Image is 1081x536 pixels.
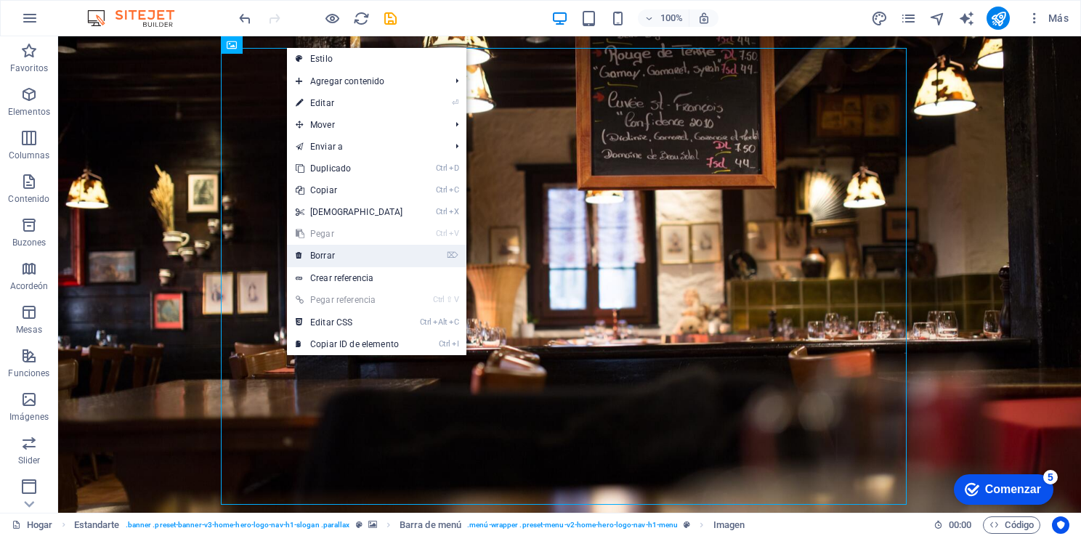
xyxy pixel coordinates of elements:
[352,9,370,27] button: recargar
[684,521,690,529] i: This element is a customizable preset
[287,333,412,355] a: CtrlICopiar ID de elemento
[287,201,412,223] a: CtrlX[DEMOGRAPHIC_DATA]
[638,9,689,27] button: 100%
[9,411,49,423] p: Imágenes
[400,516,461,534] span: Click to select. Double-click to edit
[928,9,946,27] button: navegante
[310,295,376,305] font: Pegar referencia
[449,229,459,238] i: V
[287,223,412,245] a: CtrlVPegar
[452,339,459,349] i: I
[452,98,458,107] i: ⏎
[8,106,50,118] p: Elementos
[8,368,49,379] p: Funciones
[987,7,1010,30] button: publicar
[287,136,445,158] a: Enviar a
[436,185,448,195] i: Ctrl
[310,251,335,261] font: Borrar
[433,317,448,327] i: Alt
[16,324,42,336] p: Mesas
[310,98,334,108] font: Editar
[353,10,370,27] i: Reload page
[310,163,351,174] font: Duplicado
[287,48,466,70] a: Estilo
[660,9,683,27] h6: 100%
[436,207,448,216] i: Ctrl
[871,10,888,27] i: Design (Ctrl+Alt+Y)
[310,273,373,283] font: Crear referencia
[447,251,458,260] i: ⌦
[949,516,971,534] span: 00 00
[310,229,334,239] font: Pegar
[1021,7,1074,30] button: Más
[420,317,432,327] i: Ctrl
[449,185,459,195] i: C
[287,92,412,114] a: ⏎Editar
[74,516,120,534] span: Click to select. Double-click to edit
[454,295,458,304] i: V
[323,9,341,27] button: Click here to leave preview mode and continue editing
[12,516,53,534] a: Click to cancel selection. Double-click to open Pages
[310,142,343,152] font: Enviar a
[1048,12,1069,24] font: Más
[10,62,48,74] p: Favoritos
[381,9,399,27] button: salvar
[287,245,412,267] a: ⌦Borrar
[10,7,110,38] div: Comenzar 5 artículos restantes, 0% completado
[957,9,975,27] button: text_generator
[870,9,888,27] button: diseño
[74,516,745,534] nav: breadcrumb
[356,521,363,529] i: This element is a customizable preset
[959,519,961,530] span: :
[713,516,745,534] span: Click to select. Double-click to edit
[1005,516,1034,534] font: Código
[310,76,384,86] font: Agregar contenido
[983,516,1040,534] button: Código
[100,3,114,17] div: 5
[436,229,448,238] i: Ctrl
[126,516,350,534] span: . banner .preset-banner-v3-home-hero-logo-nav-h1-slogan .parallax
[310,185,337,195] font: Copiar
[382,10,399,27] i: Save (Ctrl+S)
[8,193,49,205] p: Contenido
[697,12,710,25] i: On resize automatically adjust zoom level to fit chosen device.
[368,521,377,529] i: This element contains a background
[287,158,412,179] a: CtrlDDuplicado
[433,295,445,304] i: Ctrl
[310,120,335,130] font: Mover
[287,289,412,311] a: Ctrl⇧VPegar referencia
[439,339,450,349] i: Ctrl
[449,317,459,327] i: C
[1052,516,1069,534] button: Centrados en el usuario
[84,9,193,27] img: Logotipo del editor
[436,163,448,173] i: Ctrl
[10,280,49,292] p: Acordeón
[934,516,972,534] h6: Session time
[310,54,333,64] font: Estilo
[12,237,46,248] p: Buzones
[18,455,41,466] p: Slider
[449,163,459,173] i: D
[9,150,50,161] p: Columnas
[310,317,352,328] font: Editar CSS
[287,312,412,333] a: CtrlAltCEditar CSS
[41,16,97,29] div: Comenzar
[449,207,459,216] i: X
[27,516,52,534] font: Hogar
[236,9,254,27] button: deshacer
[237,10,254,27] i: Undo: Change image (Ctrl+Z)
[310,207,403,217] font: [DEMOGRAPHIC_DATA]
[287,179,412,201] a: CtrlCCopiar
[899,9,917,27] button: Páginas
[467,516,678,534] span: .menú-wrapper .preset-menu-v2-home-hero-logo-nav-h1-menu
[287,267,466,289] a: Crear referencia
[310,339,399,349] font: Copiar ID de elemento
[446,295,453,304] i: ⇧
